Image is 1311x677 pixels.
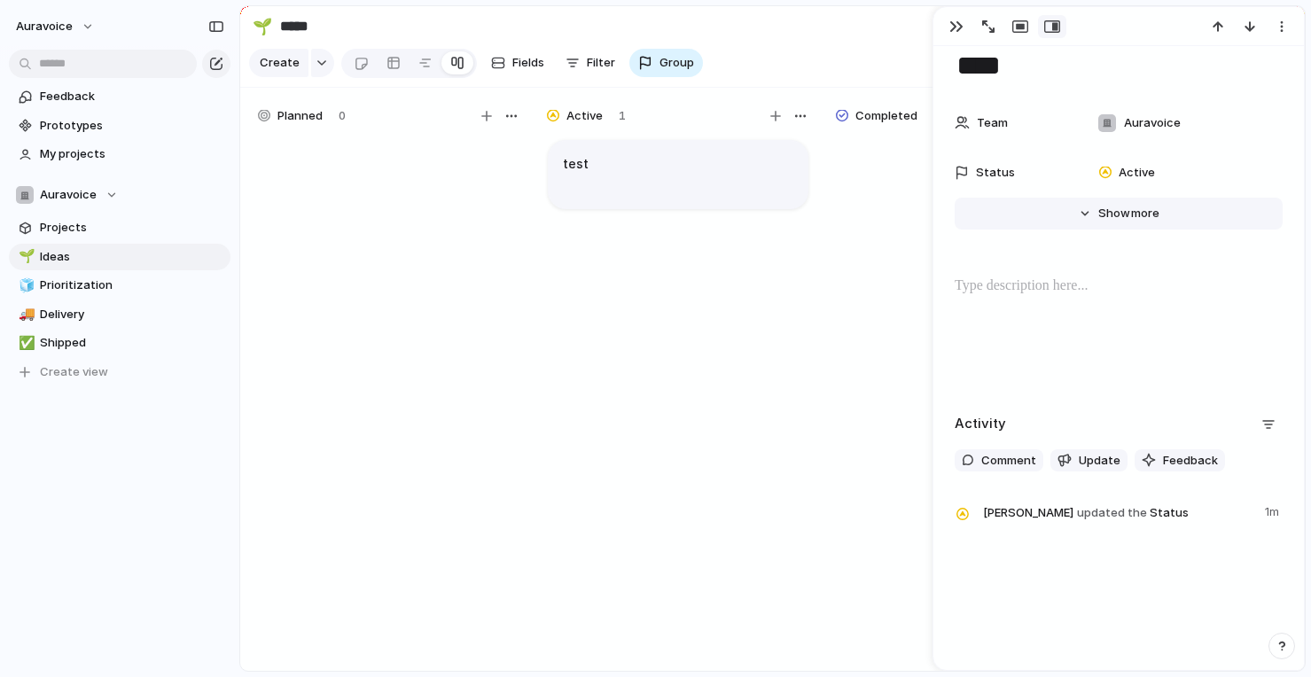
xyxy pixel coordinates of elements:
div: 🌱 [19,246,31,267]
span: Update [1079,452,1120,470]
a: 🚚Delivery [9,301,230,328]
span: Status [976,164,1015,182]
span: Auravoice [1124,114,1181,132]
span: Completed [855,107,917,125]
a: ✅Shipped [9,330,230,356]
h1: test [563,154,589,174]
span: Show [1098,205,1130,222]
div: 🧊 [19,276,31,296]
span: more [1131,205,1159,222]
span: Status [983,500,1254,525]
h2: Activity [955,414,1006,434]
button: Fields [484,49,551,77]
span: updated the [1077,504,1147,522]
span: 0 [339,107,346,125]
span: Active [566,107,603,125]
button: Comment [955,449,1043,472]
button: Showmore [955,198,1283,230]
span: Prioritization [40,276,224,294]
button: auravoice [8,12,104,41]
span: Filter [587,54,615,72]
button: 🌱 [16,248,34,266]
div: ✅ [19,333,31,354]
span: Active [1119,164,1155,182]
span: Feedback [40,88,224,105]
a: 🌱Ideas [9,244,230,270]
span: 1 [619,107,626,125]
button: Create view [9,359,230,385]
button: ✅ [16,334,34,352]
span: Projects [40,219,224,237]
button: Update [1050,449,1128,472]
button: Create [249,49,308,77]
a: 🧊Prioritization [9,272,230,299]
button: 🚚 [16,306,34,323]
a: Prototypes [9,113,230,139]
button: Filter [558,49,622,77]
a: Projects [9,214,230,241]
span: Planned [277,107,323,125]
span: Fields [512,54,544,72]
span: Group [659,54,694,72]
span: Prototypes [40,117,224,135]
span: Auravoice [40,186,97,204]
div: test [548,140,808,209]
span: Comment [981,452,1036,470]
button: 🧊 [16,276,34,294]
span: Create view [40,363,108,381]
div: 🚚 [19,304,31,324]
button: Group [629,49,703,77]
span: Shipped [40,334,224,352]
span: Create [260,54,300,72]
span: My projects [40,145,224,163]
a: My projects [9,141,230,167]
div: 🌱 [253,14,272,38]
span: Delivery [40,306,224,323]
span: Feedback [1163,452,1218,470]
a: Feedback [9,83,230,110]
button: Auravoice [9,182,230,208]
button: 🌱 [248,12,277,41]
span: [PERSON_NAME] [983,504,1073,522]
span: Ideas [40,248,224,266]
span: auravoice [16,18,73,35]
button: Feedback [1135,449,1225,472]
span: Team [977,114,1008,132]
span: 1m [1265,500,1283,521]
